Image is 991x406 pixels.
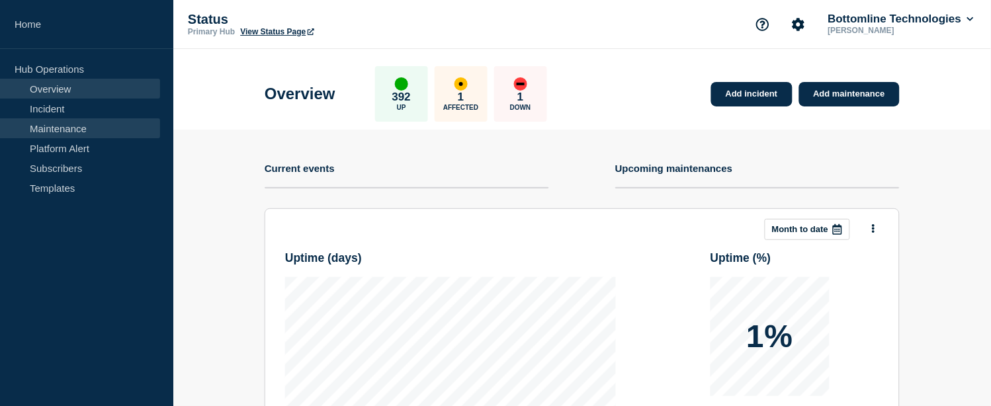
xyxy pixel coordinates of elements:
p: 1 [458,91,464,104]
button: Support [749,11,777,38]
button: Bottomline Technologies [826,13,976,26]
h4: Current events [265,163,335,174]
p: Month to date [772,224,828,234]
p: Status [188,12,452,27]
a: Add incident [711,82,793,106]
h1: Overview [265,85,335,103]
h4: Upcoming maintenances [615,163,733,174]
p: 1% [746,321,793,352]
p: Affected [443,104,478,111]
a: Add maintenance [799,82,900,106]
a: View Status Page [240,27,314,36]
p: [PERSON_NAME] [826,26,963,35]
p: Up [397,104,406,111]
h3: Uptime ( days ) [285,251,362,265]
div: affected [454,77,468,91]
div: up [395,77,408,91]
button: Month to date [765,219,850,240]
p: 392 [392,91,411,104]
p: 1 [517,91,523,104]
p: Primary Hub [188,27,235,36]
div: down [514,77,527,91]
button: Account settings [785,11,812,38]
p: Down [510,104,531,111]
h3: Uptime ( % ) [711,251,771,265]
